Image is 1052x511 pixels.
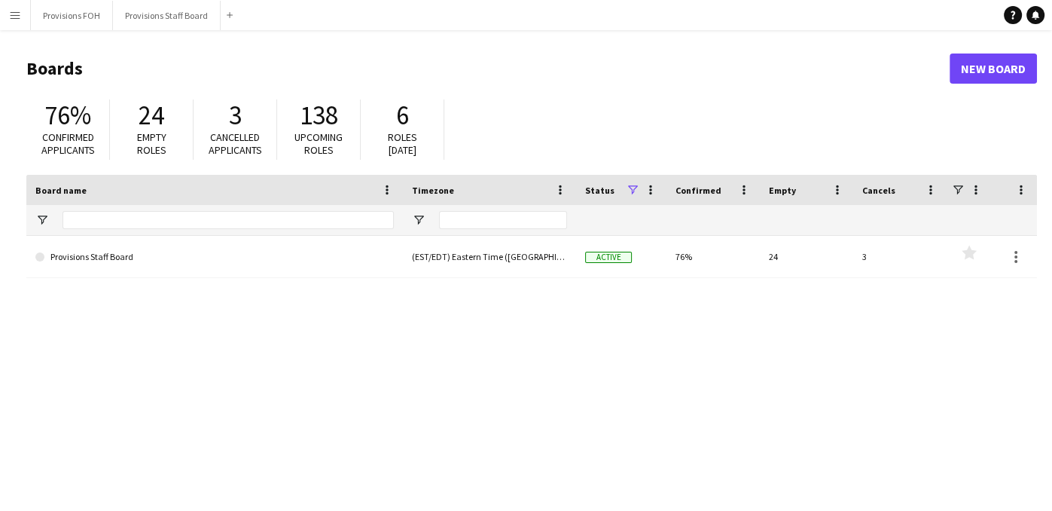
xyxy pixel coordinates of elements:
[209,130,262,157] span: Cancelled applicants
[412,185,454,196] span: Timezone
[300,99,338,132] span: 138
[853,236,947,277] div: 3
[35,236,394,278] a: Provisions Staff Board
[675,185,721,196] span: Confirmed
[760,236,853,277] div: 24
[388,130,417,157] span: Roles [DATE]
[294,130,343,157] span: Upcoming roles
[439,211,567,229] input: Timezone Filter Input
[44,99,91,132] span: 76%
[585,185,614,196] span: Status
[229,99,242,132] span: 3
[769,185,796,196] span: Empty
[403,236,576,277] div: (EST/EDT) Eastern Time ([GEOGRAPHIC_DATA] & [GEOGRAPHIC_DATA])
[412,213,425,227] button: Open Filter Menu
[35,185,87,196] span: Board name
[585,252,632,263] span: Active
[113,1,221,30] button: Provisions Staff Board
[950,54,1037,84] a: New Board
[862,185,895,196] span: Cancels
[31,1,113,30] button: Provisions FOH
[26,57,950,80] h1: Boards
[63,211,394,229] input: Board name Filter Input
[139,99,164,132] span: 24
[666,236,760,277] div: 76%
[35,213,49,227] button: Open Filter Menu
[41,130,95,157] span: Confirmed applicants
[396,99,409,132] span: 6
[137,130,166,157] span: Empty roles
